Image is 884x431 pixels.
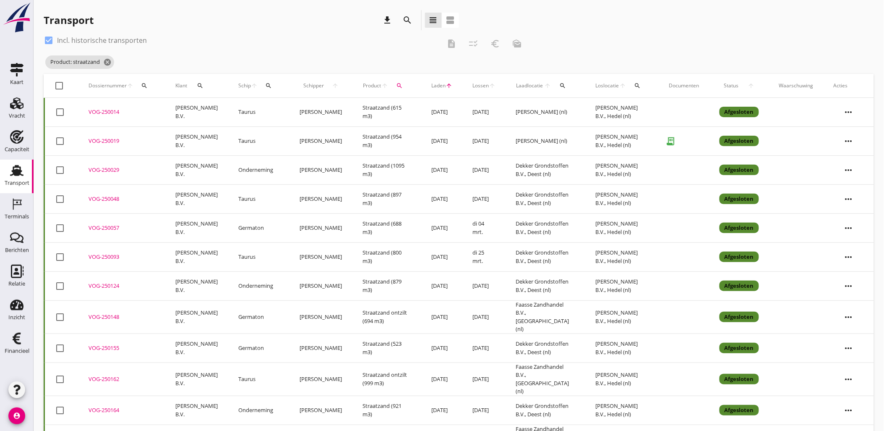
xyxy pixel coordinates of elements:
div: VOG-250148 [89,313,155,321]
div: VOG-250057 [89,224,155,232]
div: Acties [834,82,864,89]
span: Laden [432,82,446,89]
td: [PERSON_NAME] B.V., Hedel (nl) [585,363,659,396]
span: Lossen [473,82,489,89]
td: Dekker Grondstoffen B.V., Deest (nl) [506,242,585,271]
div: Afgesloten [720,194,759,205]
div: VOG-250162 [89,375,155,384]
td: Dekker Grondstoffen B.V., Deest (nl) [506,213,585,242]
td: Dekker Grondstoffen B.V., Deest (nl) [506,184,585,213]
div: VOG-250124 [89,282,155,290]
i: more_horiz [837,216,861,240]
i: more_horiz [837,368,861,391]
td: [PERSON_NAME] B.V. [165,213,228,242]
i: cancel [103,58,112,66]
div: Kaart [10,79,23,85]
td: [PERSON_NAME] B.V., Hedel (nl) [585,242,659,271]
td: [PERSON_NAME] [289,126,352,155]
td: [PERSON_NAME] B.V. [165,396,228,425]
td: Dekker Grondstoffen B.V., Deest (nl) [506,396,585,425]
div: Afgesloten [720,107,759,118]
td: [DATE] [463,396,506,425]
td: Onderneming [228,271,289,300]
div: Afgesloten [720,252,759,263]
i: arrow_upward [619,82,626,89]
div: Afgesloten [720,136,759,147]
td: [PERSON_NAME] [289,300,352,334]
td: Onderneming [228,155,289,184]
td: di 25 mrt. [463,242,506,271]
div: Afgesloten [720,281,759,292]
div: Vracht [9,113,25,118]
span: Product: straatzand [45,55,114,69]
td: Faasse Zandhandel B.V., [GEOGRAPHIC_DATA] (nl) [506,363,585,396]
i: arrow_upward [328,82,342,89]
i: more_horiz [837,100,861,124]
td: Onderneming [228,396,289,425]
div: VOG-250019 [89,137,155,145]
div: Capaciteit [5,147,29,152]
td: [DATE] [422,363,463,396]
td: [PERSON_NAME] B.V. [165,126,228,155]
td: Dekker Grondstoffen B.V., Deest (nl) [506,334,585,363]
td: [PERSON_NAME] B.V., Hedel (nl) [585,184,659,213]
i: arrow_upward [446,82,453,89]
i: view_agenda [446,15,456,25]
td: di 04 mrt. [463,213,506,242]
td: [DATE] [422,213,463,242]
td: [PERSON_NAME] [289,363,352,396]
i: search [197,82,204,89]
td: Straatzand (615 m3) [352,98,421,127]
td: [PERSON_NAME] B.V., Hedel (nl) [585,126,659,155]
i: more_horiz [837,129,861,153]
td: [PERSON_NAME] [289,184,352,213]
i: more_horiz [837,336,861,360]
td: Dekker Grondstoffen B.V., Deest (nl) [506,271,585,300]
td: [PERSON_NAME] B.V. [165,334,228,363]
span: Dossiernummer [89,82,127,89]
span: Loslocatie [595,82,619,89]
td: [PERSON_NAME] B.V., Hedel (nl) [585,155,659,184]
i: download [383,15,393,25]
td: [DATE] [463,300,506,334]
div: Inzicht [8,315,25,320]
div: Afgesloten [720,223,759,234]
div: VOG-250029 [89,166,155,174]
i: search [265,82,272,89]
td: [PERSON_NAME] [289,213,352,242]
div: Documenten [669,82,699,89]
i: arrow_upward [489,82,496,89]
td: [PERSON_NAME] B.V. [165,300,228,334]
td: [DATE] [463,155,506,184]
td: Taurus [228,126,289,155]
i: receipt_long [662,133,679,150]
div: Relatie [8,281,25,286]
td: [PERSON_NAME] [289,271,352,300]
i: account_circle [8,407,25,424]
td: Straatzand (897 m3) [352,184,421,213]
img: logo-small.a267ee39.svg [2,2,32,33]
i: view_headline [428,15,438,25]
td: [DATE] [422,300,463,334]
td: Straatzand (800 m3) [352,242,421,271]
label: Incl. historische transporten [57,36,147,45]
td: Straatzand (1095 m3) [352,155,421,184]
td: [PERSON_NAME] B.V., Hedel (nl) [585,300,659,334]
td: Dekker Grondstoffen B.V., Deest (nl) [506,155,585,184]
i: more_horiz [837,245,861,269]
div: Berichten [5,247,29,253]
td: [PERSON_NAME] B.V. [165,98,228,127]
td: [PERSON_NAME] B.V., Hedel (nl) [585,213,659,242]
i: more_horiz [837,274,861,298]
td: [PERSON_NAME] [289,155,352,184]
td: Straatzand (921 m3) [352,396,421,425]
td: [DATE] [422,98,463,127]
div: VOG-250048 [89,195,155,203]
i: more_horiz [837,305,861,329]
td: Straatzand (879 m3) [352,271,421,300]
td: [DATE] [463,271,506,300]
td: [PERSON_NAME] B.V., Hedel (nl) [585,98,659,127]
div: VOG-250164 [89,406,155,415]
td: Taurus [228,98,289,127]
i: arrow_upward [127,82,133,89]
